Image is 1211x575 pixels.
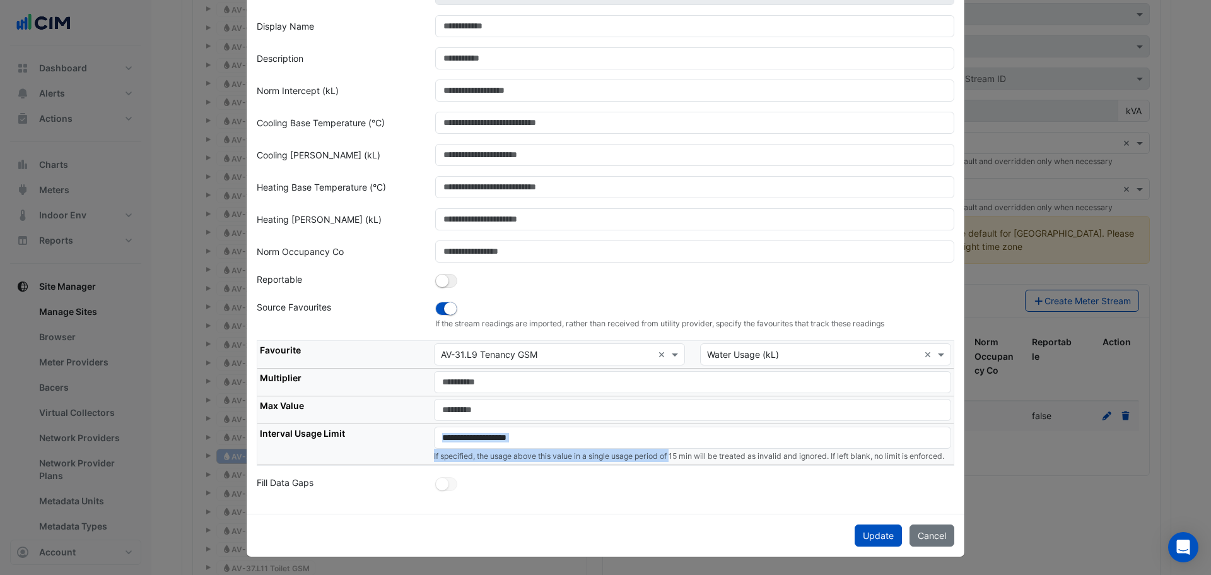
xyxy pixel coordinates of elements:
[924,348,935,361] span: Clear
[257,476,313,494] label: Fill Data Gaps
[435,318,955,329] small: If the stream readings are imported, rather than received from utility provider, specify the favo...
[257,424,431,465] th: Interval Usage Limit
[658,348,669,361] span: Clear
[257,208,382,230] label: Heating [PERSON_NAME] (kL)
[910,525,954,547] button: Cancel
[257,341,431,369] th: Favourite
[434,451,944,461] small: If specified, the usage above this value in a single usage period of 15 min will be treated as in...
[257,15,314,37] label: Display Name
[257,47,303,69] label: Description
[257,273,302,290] label: Reportable
[257,176,386,198] label: Heating Base Temperature (°C)
[257,300,331,318] label: Source Favourites
[257,80,339,102] label: Norm Intercept (kL)
[257,240,344,263] label: Norm Occupancy Co
[257,396,431,424] th: Max Value
[855,525,902,547] button: Update
[257,144,380,166] label: Cooling [PERSON_NAME] (kL)
[1168,532,1198,562] div: Open Intercom Messenger
[257,369,431,396] th: Multiplier
[257,112,385,134] label: Cooling Base Temperature (°C)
